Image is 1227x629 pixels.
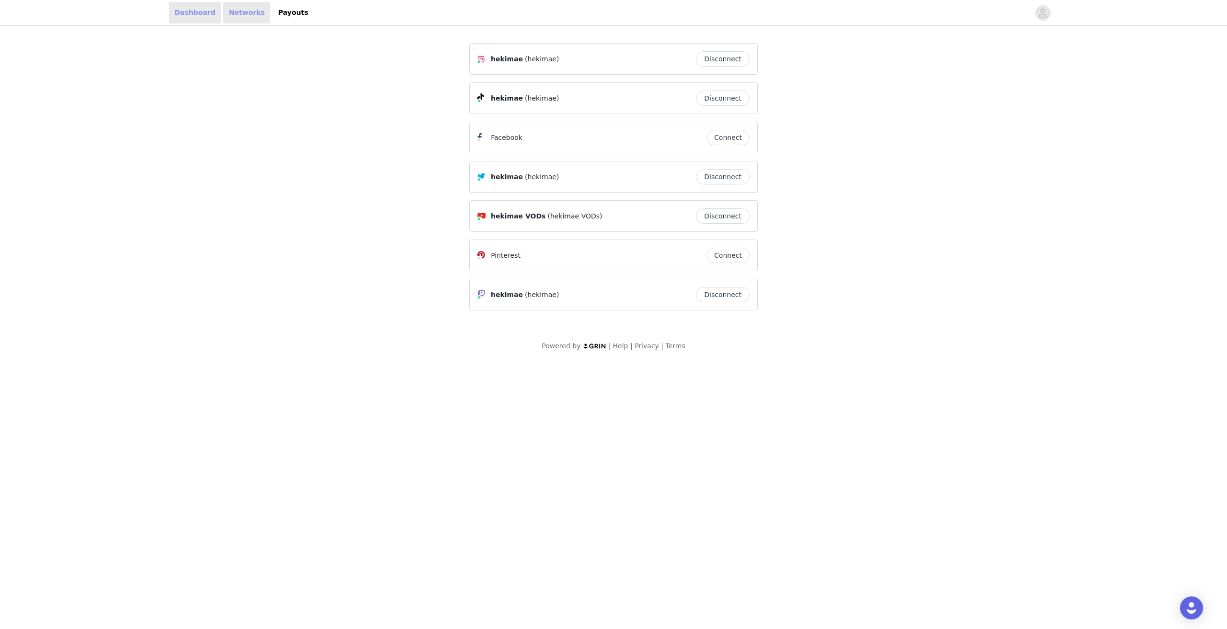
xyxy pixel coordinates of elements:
[491,211,545,221] span: hekimae VODs
[542,342,580,350] span: Powered by
[1180,596,1203,619] div: Open Intercom Messenger
[491,290,523,300] span: hekimae
[706,130,750,145] button: Connect
[169,2,221,23] a: Dashboard
[477,56,485,63] img: Instagram Icon
[706,248,750,263] button: Connect
[630,342,633,350] span: |
[583,343,607,349] img: logo
[491,93,523,103] span: hekimae
[696,169,750,184] button: Disconnect
[491,251,521,261] p: Pinterest
[491,172,523,182] span: hekimae
[635,342,659,350] a: Privacy
[665,342,685,350] a: Terms
[525,54,559,64] span: (hekimae)
[1038,5,1047,21] div: avatar
[491,54,523,64] span: hekimae
[525,290,559,300] span: (hekimae)
[491,133,522,143] p: Facebook
[547,211,602,221] span: (hekimae VODs)
[661,342,663,350] span: |
[696,51,750,67] button: Disconnect
[696,91,750,106] button: Disconnect
[272,2,314,23] a: Payouts
[696,208,750,224] button: Disconnect
[613,342,628,350] a: Help
[223,2,270,23] a: Networks
[525,172,559,182] span: (hekimae)
[525,93,559,103] span: (hekimae)
[696,287,750,302] button: Disconnect
[609,342,611,350] span: |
